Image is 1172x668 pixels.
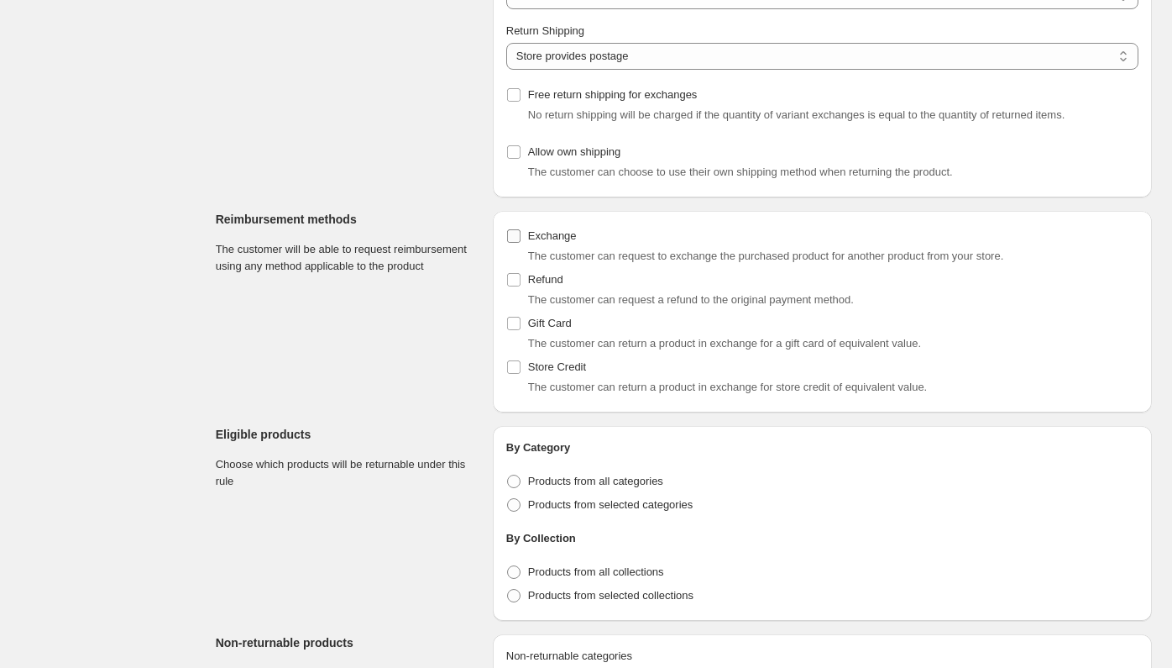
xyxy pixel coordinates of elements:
span: Products from all collections [528,565,664,578]
span: Store Credit [528,360,586,373]
span: Allow own shipping [528,145,621,158]
span: Free return shipping for exchanges [528,88,698,101]
span: The customer can return a product in exchange for store credit of equivalent value. [528,381,927,393]
span: The customer can return a product in exchange for a gift card of equivalent value. [528,337,921,350]
span: Return Shipping [506,24,584,37]
span: Products from selected categories [528,498,693,511]
span: Refund [528,273,563,286]
span: Gift Card [528,317,572,329]
h3: Eligible products [216,426,479,443]
h3: Non-returnable products [216,634,479,651]
span: Products from all categories [528,475,663,487]
span: The customer can request a refund to the original payment method. [528,293,854,306]
span: The customer can request to exchange the purchased product for another product from your store. [528,250,1004,262]
p: Choose which products will be returnable under this rule [216,456,479,490]
span: Non-returnable categories [506,650,632,662]
h3: Reimbursement methods [216,211,479,228]
span: Exchange [528,229,577,242]
span: The customer can choose to use their own shipping method when returning the product. [528,166,953,178]
span: No return shipping will be charged if the quantity of variant exchanges is equal to the quantity ... [528,108,1065,121]
h3: By Collection [506,530,1138,547]
p: The customer will be able to request reimbursement using any method applicable to the product [216,241,479,275]
h3: By Category [506,439,1138,456]
span: Products from selected collections [528,589,693,602]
